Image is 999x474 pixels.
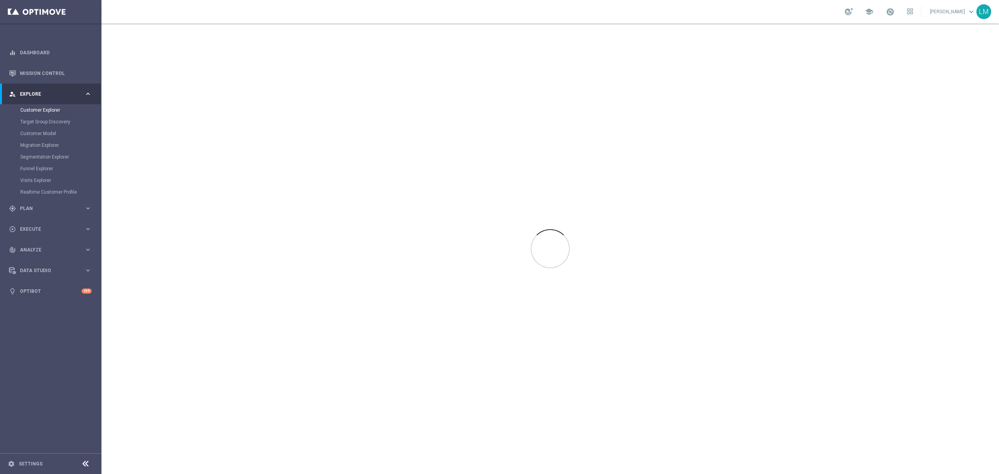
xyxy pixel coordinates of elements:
[9,267,92,274] button: Data Studio keyboard_arrow_right
[9,63,92,84] div: Mission Control
[20,104,101,116] div: Customer Explorer
[9,91,16,98] i: person_search
[20,42,92,63] a: Dashboard
[20,119,81,125] a: Target Group Discovery
[20,63,92,84] a: Mission Control
[9,226,16,233] i: play_circle_outline
[929,6,976,18] a: [PERSON_NAME]keyboard_arrow_down
[20,177,81,184] a: Visits Explorer
[9,281,92,301] div: Optibot
[84,90,92,98] i: keyboard_arrow_right
[20,116,101,128] div: Target Group Discovery
[19,462,43,466] a: Settings
[20,130,81,137] a: Customer Model
[20,248,84,252] span: Analyze
[20,128,101,139] div: Customer Model
[20,227,84,232] span: Execute
[967,7,976,16] span: keyboard_arrow_down
[20,268,84,273] span: Data Studio
[9,267,84,274] div: Data Studio
[20,186,101,198] div: Realtime Customer Profile
[20,163,101,175] div: Funnel Explorer
[9,226,84,233] div: Execute
[20,107,81,113] a: Customer Explorer
[9,50,92,56] button: equalizer Dashboard
[9,288,16,295] i: lightbulb
[9,288,92,294] button: lightbulb Optibot +10
[865,7,873,16] span: school
[8,460,15,467] i: settings
[20,142,81,148] a: Migration Explorer
[20,154,81,160] a: Segmentation Explorer
[9,246,84,253] div: Analyze
[82,289,92,294] div: +10
[9,49,16,56] i: equalizer
[84,225,92,233] i: keyboard_arrow_right
[9,91,92,97] button: person_search Explore keyboard_arrow_right
[9,247,92,253] button: track_changes Analyze keyboard_arrow_right
[20,139,101,151] div: Migration Explorer
[9,91,84,98] div: Explore
[20,151,101,163] div: Segmentation Explorer
[9,205,92,212] button: gps_fixed Plan keyboard_arrow_right
[20,281,82,301] a: Optibot
[9,246,16,253] i: track_changes
[84,246,92,253] i: keyboard_arrow_right
[20,206,84,211] span: Plan
[9,42,92,63] div: Dashboard
[20,92,84,96] span: Explore
[20,166,81,172] a: Funnel Explorer
[9,70,92,77] button: Mission Control
[20,189,81,195] a: Realtime Customer Profile
[84,267,92,274] i: keyboard_arrow_right
[20,175,101,186] div: Visits Explorer
[9,205,16,212] i: gps_fixed
[9,205,84,212] div: Plan
[84,205,92,212] i: keyboard_arrow_right
[9,226,92,232] button: play_circle_outline Execute keyboard_arrow_right
[976,4,991,19] div: LM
